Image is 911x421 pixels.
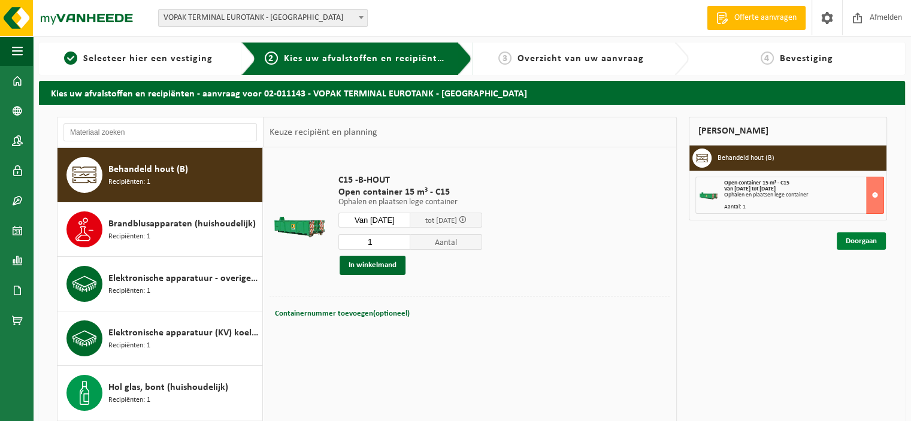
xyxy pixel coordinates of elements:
[39,81,905,104] h2: Kies uw afvalstoffen en recipiënten - aanvraag voor 02-011143 - VOPAK TERMINAL EUROTANK - [GEOGRA...
[57,202,263,257] button: Brandblusapparaten (huishoudelijk) Recipiënten: 1
[45,52,232,66] a: 1Selecteer hier een vestiging
[108,326,259,340] span: Elektronische apparatuur (KV) koelvries (huishoudelijk)
[108,380,228,395] span: Hol glas, bont (huishoudelijk)
[724,192,884,198] div: Ophalen en plaatsen lege container
[108,217,256,231] span: Brandblusapparaten (huishoudelijk)
[264,117,383,147] div: Keuze recipiënt en planning
[57,257,263,311] button: Elektronische apparatuur - overige (OVE) Recipiënten: 1
[707,6,806,30] a: Offerte aanvragen
[159,10,367,26] span: VOPAK TERMINAL EUROTANK - ANTWERPEN
[108,395,150,406] span: Recipiënten: 1
[761,52,774,65] span: 4
[83,54,213,63] span: Selecteer hier een vestiging
[780,54,833,63] span: Bevestiging
[731,12,800,24] span: Offerte aanvragen
[689,117,888,146] div: [PERSON_NAME]
[718,149,774,168] h3: Behandeld hout (B)
[108,162,188,177] span: Behandeld hout (B)
[338,213,410,228] input: Selecteer datum
[57,311,263,366] button: Elektronische apparatuur (KV) koelvries (huishoudelijk) Recipiënten: 1
[724,204,884,210] div: Aantal: 1
[837,232,886,250] a: Doorgaan
[108,177,150,188] span: Recipiënten: 1
[340,256,405,275] button: In winkelmand
[724,186,776,192] strong: Van [DATE] tot [DATE]
[284,54,449,63] span: Kies uw afvalstoffen en recipiënten
[517,54,644,63] span: Overzicht van uw aanvraag
[724,180,789,186] span: Open container 15 m³ - C15
[57,148,263,202] button: Behandeld hout (B) Recipiënten: 1
[108,286,150,297] span: Recipiënten: 1
[498,52,512,65] span: 3
[108,231,150,243] span: Recipiënten: 1
[108,340,150,352] span: Recipiënten: 1
[338,174,482,186] span: C15 -B-HOUT
[275,310,410,317] span: Containernummer toevoegen(optioneel)
[338,198,482,207] p: Ophalen en plaatsen lege container
[265,52,278,65] span: 2
[64,52,77,65] span: 1
[158,9,368,27] span: VOPAK TERMINAL EUROTANK - ANTWERPEN
[274,305,411,322] button: Containernummer toevoegen(optioneel)
[63,123,257,141] input: Materiaal zoeken
[338,186,482,198] span: Open container 15 m³ - C15
[57,366,263,420] button: Hol glas, bont (huishoudelijk) Recipiënten: 1
[108,271,259,286] span: Elektronische apparatuur - overige (OVE)
[410,234,482,250] span: Aantal
[425,217,457,225] span: tot [DATE]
